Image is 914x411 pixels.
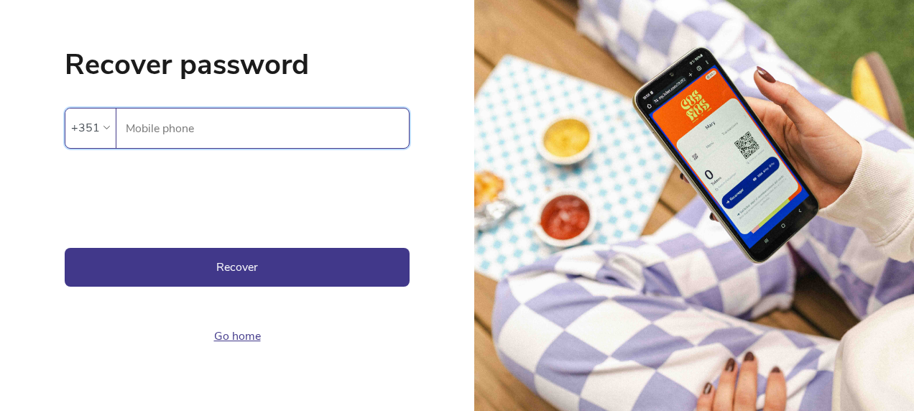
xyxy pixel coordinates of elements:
[125,108,409,148] input: Mobile phone
[65,50,410,79] h1: Recover password
[71,117,100,139] div: +351
[65,248,410,287] button: Recover
[214,330,261,343] a: Go home
[65,170,283,226] iframe: reCAPTCHA
[116,108,409,149] label: Mobile phone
